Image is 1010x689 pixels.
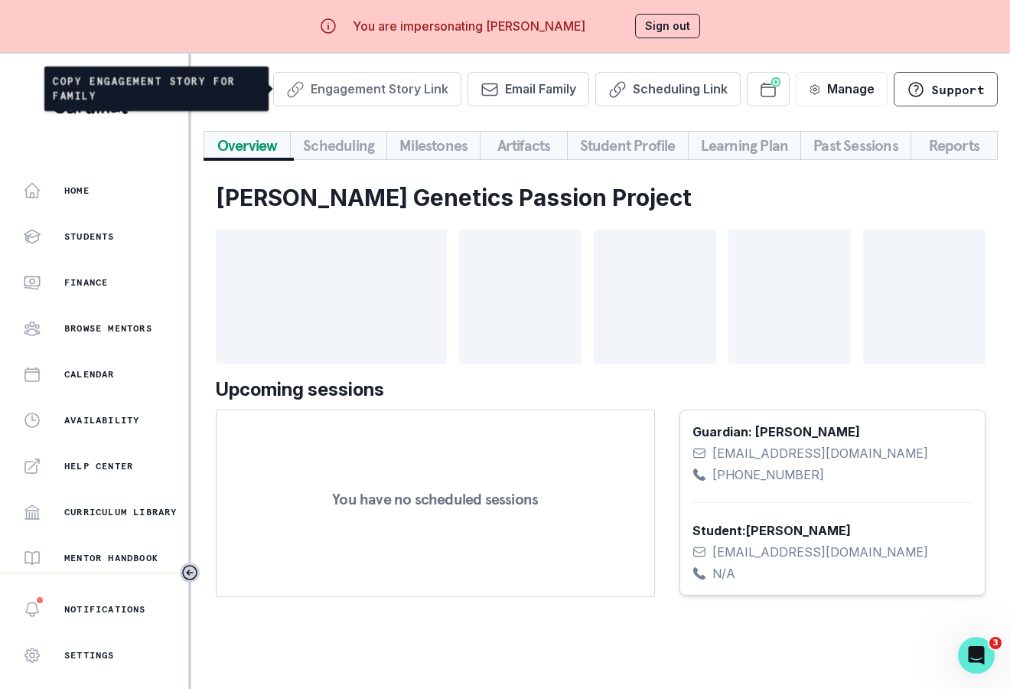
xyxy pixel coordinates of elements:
p: Browse Mentors [64,322,152,335]
button: Overview [204,131,291,160]
p: Notifications [64,603,146,616]
p: Guardian: [PERSON_NAME] [692,423,973,441]
p: Curriculum Library [64,506,178,518]
button: Scheduling Link [595,72,741,106]
p: Student: [PERSON_NAME] [692,521,973,540]
p: [PHONE_NUMBER] [712,465,824,484]
iframe: Intercom live chat [958,637,995,674]
button: Scheduling [290,131,387,160]
button: Sign out [635,14,700,38]
h2: [PERSON_NAME] Genetics Passion Project [216,184,986,211]
p: You have no scheduled sessions [332,491,538,507]
p: Mentor Handbook [64,552,158,564]
p: N/A [712,564,735,583]
button: Schedule Sessions [747,72,790,106]
button: Email Family [468,72,589,106]
p: Help Center [64,460,133,472]
button: Reports [911,131,998,160]
p: You are impersonating [PERSON_NAME] [353,17,585,35]
button: Past Sessions [800,131,911,160]
p: [EMAIL_ADDRESS][DOMAIN_NAME] [712,444,928,462]
p: Calendar [64,368,115,380]
button: Manage [796,72,888,106]
p: Students [64,230,115,243]
button: Learning Plan [688,131,802,160]
p: Availability [64,414,139,426]
p: Finance [64,276,108,289]
img: Curious Cardinals Logo [54,88,135,114]
p: Settings [64,649,115,661]
button: Milestones [386,131,481,160]
span: 3 [989,637,1002,649]
button: Support [894,72,998,106]
button: Engagement Story Link [273,72,461,106]
p: Upcoming sessions [216,376,655,403]
button: Artifacts [480,131,567,160]
button: Student Profile [567,131,689,160]
p: [EMAIL_ADDRESS][DOMAIN_NAME] [712,543,928,561]
p: Home [64,184,90,197]
button: Toggle sidebar [180,563,200,583]
p: Support [931,82,985,97]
